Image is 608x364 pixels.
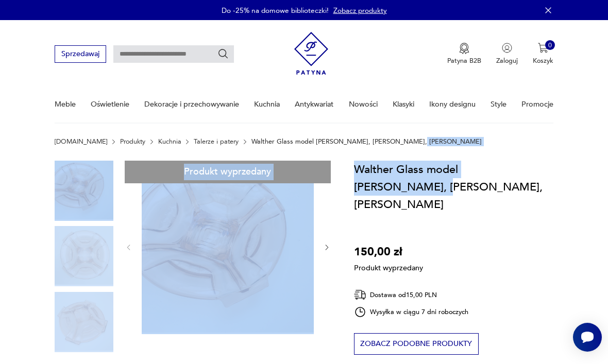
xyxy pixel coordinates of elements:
button: Szukaj [217,48,229,60]
a: Ikona medaluPatyna B2B [447,43,481,65]
p: Zaloguj [496,56,518,65]
a: Produkty [120,138,145,145]
p: Patyna B2B [447,56,481,65]
a: Klasyki [393,86,414,122]
button: 0Koszyk [533,43,553,65]
h1: Walther Glass model [PERSON_NAME], [PERSON_NAME], [PERSON_NAME] [354,161,553,214]
img: Ikona koszyka [538,43,548,53]
p: 150,00 zł [354,243,423,261]
a: Dekoracje i przechowywanie [144,86,239,122]
button: Zobacz podobne produkty [354,333,479,355]
div: Wysyłka w ciągu 7 dni roboczych [354,306,468,318]
a: Oświetlenie [91,86,129,122]
p: Koszyk [533,56,553,65]
a: Talerze i patery [194,138,239,145]
div: Dostawa od 15,00 PLN [354,288,468,301]
a: Sprzedawaj [55,51,106,58]
a: Zobacz produkty [333,6,387,15]
img: Ikona dostawy [354,288,366,301]
a: Kuchnia [254,86,280,122]
button: Patyna B2B [447,43,481,65]
p: Walther Glass model [PERSON_NAME], [PERSON_NAME], [PERSON_NAME] [251,138,482,145]
a: [DOMAIN_NAME] [55,138,107,145]
img: Patyna - sklep z meblami i dekoracjami vintage [294,28,329,78]
a: Antykwariat [295,86,333,122]
a: Kuchnia [158,138,181,145]
a: Style [491,86,506,122]
p: Do -25% na domowe biblioteczki! [222,6,329,15]
a: Promocje [521,86,553,122]
iframe: Smartsupp widget button [573,323,602,352]
img: Ikonka użytkownika [502,43,512,53]
div: 0 [545,40,555,50]
button: Sprzedawaj [55,45,106,62]
img: Ikona medalu [459,43,469,54]
p: Produkt wyprzedany [354,261,423,273]
a: Meble [55,86,76,122]
a: Ikony designu [429,86,476,122]
button: Zaloguj [496,43,518,65]
a: Nowości [349,86,378,122]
